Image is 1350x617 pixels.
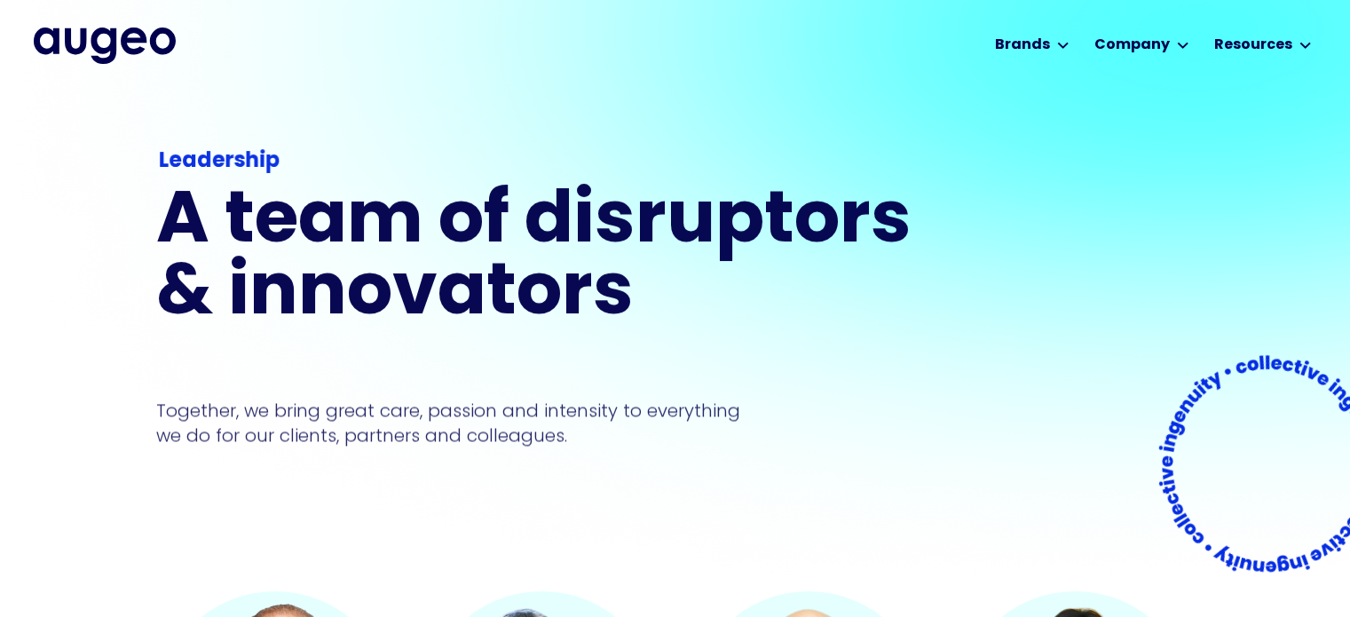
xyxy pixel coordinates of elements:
a: home [34,28,176,63]
h1: A team of disruptors & innovators [156,187,923,331]
div: Brands [995,35,1050,56]
div: Leadership [159,146,920,178]
div: Resources [1214,35,1292,56]
img: Augeo's full logo in midnight blue. [34,28,176,63]
div: Company [1094,35,1170,56]
p: Together, we bring great care, passion and intensity to everything we do for our clients, partner... [156,398,767,447]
